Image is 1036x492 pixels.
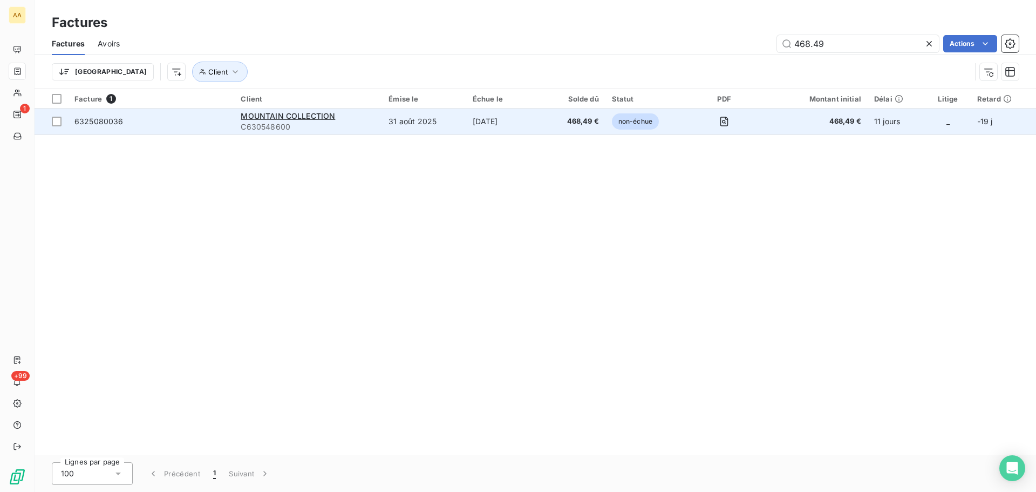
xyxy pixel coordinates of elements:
[52,38,85,49] span: Factures
[9,6,26,24] div: AA
[767,116,861,127] span: 468,49 €
[20,104,30,113] span: 1
[241,122,376,132] span: C630548600
[466,109,544,134] td: [DATE]
[106,94,116,104] span: 1
[932,95,964,103] div: Litige
[868,109,925,134] td: 11 jours
[550,116,599,127] span: 468,49 €
[999,455,1025,481] div: Open Intercom Messenger
[52,63,154,80] button: [GEOGRAPHIC_DATA]
[74,95,102,103] span: Facture
[222,462,277,485] button: Suivant
[874,95,919,103] div: Délai
[612,113,659,130] span: non-échue
[550,95,599,103] div: Solde dû
[767,95,861,103] div: Montant initial
[192,62,248,82] button: Client
[207,462,222,485] button: 1
[946,117,950,126] span: _
[74,117,124,126] span: 6325080036
[241,111,335,120] span: MOUNTAIN COLLECTION
[977,117,993,126] span: -19 j
[977,95,1030,103] div: Retard
[11,371,30,381] span: +99
[98,38,120,49] span: Avoirs
[141,462,207,485] button: Précédent
[473,95,537,103] div: Échue le
[61,468,74,479] span: 100
[388,95,459,103] div: Émise le
[777,35,939,52] input: Rechercher
[694,95,754,103] div: PDF
[9,468,26,486] img: Logo LeanPay
[943,35,997,52] button: Actions
[612,95,681,103] div: Statut
[208,68,228,76] span: Client
[382,109,466,134] td: 31 août 2025
[52,13,107,32] h3: Factures
[213,468,216,479] span: 1
[241,95,376,103] div: Client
